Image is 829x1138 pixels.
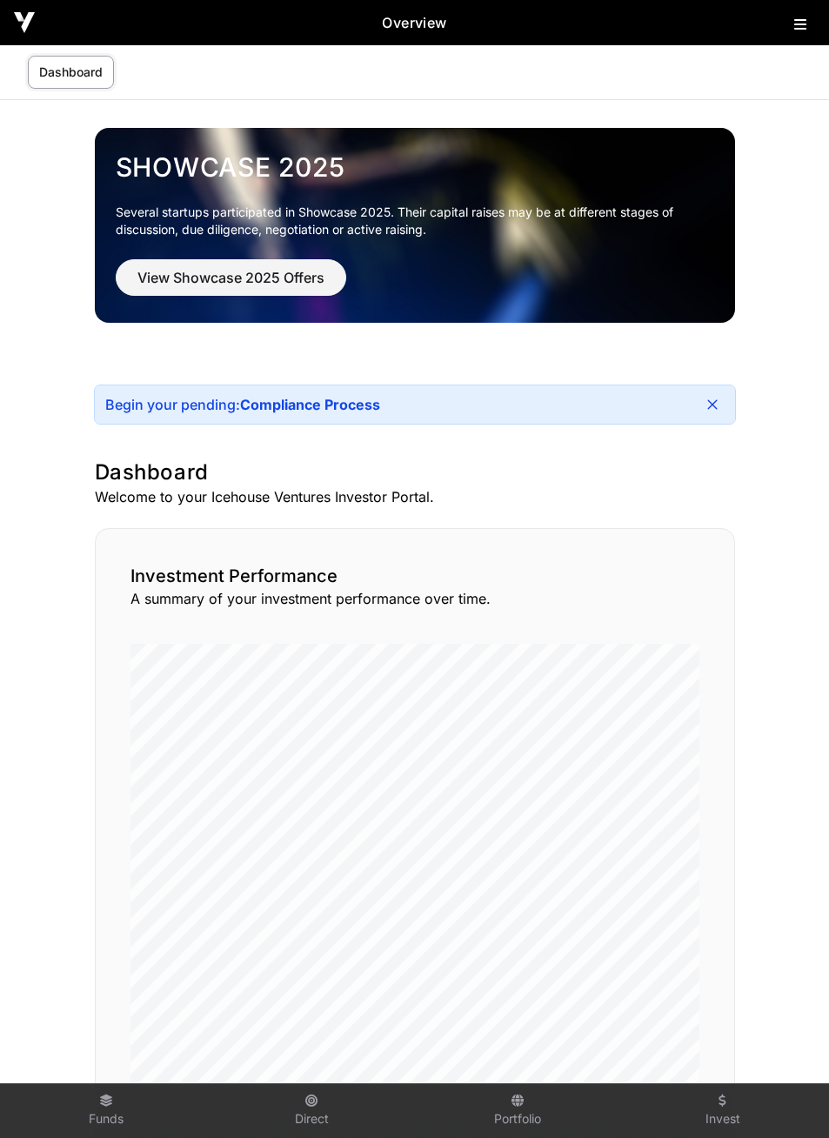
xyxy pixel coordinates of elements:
a: Dashboard [28,56,114,89]
button: Close [700,392,725,417]
img: Icehouse Ventures Logo [14,12,35,33]
p: Several startups participated in Showcase 2025. Their capital raises may be at different stages o... [116,204,700,238]
h2: Overview [35,12,794,33]
p: A summary of your investment performance over time. [130,588,699,609]
a: Compliance Process [240,396,380,413]
a: View Showcase 2025 Offers [116,277,346,294]
button: View Showcase 2025 Offers [116,259,346,296]
a: Portfolio [422,1088,613,1135]
iframe: Chat Widget [742,1054,829,1138]
img: Showcase 2025 [95,128,735,323]
a: Invest [627,1088,819,1135]
div: Begin your pending: [105,396,380,413]
span: View Showcase 2025 Offers [137,267,324,288]
p: Welcome to your Icehouse Ventures Investor Portal. [95,486,735,507]
h2: Investment Performance [130,564,699,588]
a: Funds [10,1088,202,1135]
h1: Dashboard [95,459,735,486]
a: Showcase 2025 [116,151,714,183]
a: Direct [216,1088,407,1135]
